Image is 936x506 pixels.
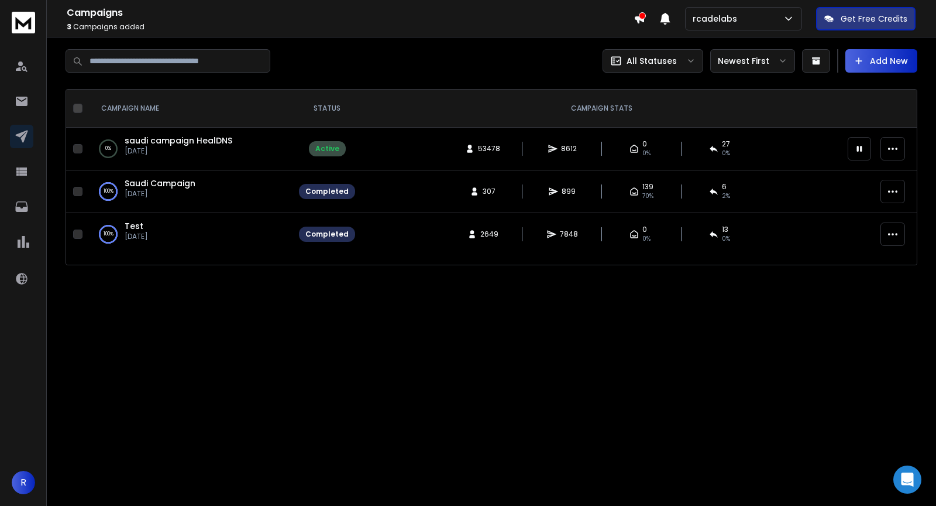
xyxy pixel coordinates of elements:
a: saudi campaign HealDNS [125,135,232,146]
button: Get Free Credits [816,7,916,30]
span: 13 [722,225,728,234]
div: Completed [305,230,349,239]
span: 0 % [722,149,730,158]
span: 70 % [642,192,653,201]
span: 0 [642,225,647,234]
p: [DATE] [125,189,195,199]
span: 0% [642,234,651,244]
button: Add New [845,49,917,73]
span: 0% [642,149,651,158]
th: CAMPAIGN NAME [87,90,292,128]
img: logo [12,12,35,33]
th: CAMPAIGN STATS [362,90,841,128]
span: 7848 [560,230,578,239]
span: 2649 [480,230,498,239]
p: Get Free Credits [841,13,907,25]
p: 100 % [104,228,113,240]
div: Active [315,144,339,153]
span: 6 [722,182,727,192]
th: STATUS [292,90,362,128]
div: Open Intercom Messenger [893,466,921,494]
span: 27 [722,139,730,149]
p: 100 % [104,186,113,197]
p: All Statuses [627,55,677,67]
span: 899 [562,187,576,196]
td: 100%Saudi Campaign[DATE] [87,170,292,213]
span: 3 [67,22,71,32]
span: 8612 [561,144,577,153]
a: Saudi Campaign [125,177,195,189]
td: 0%saudi campaign HealDNS[DATE] [87,128,292,170]
button: R [12,471,35,494]
p: Campaigns added [67,22,634,32]
span: 139 [642,182,653,192]
button: Newest First [710,49,795,73]
h1: Campaigns [67,6,634,20]
p: [DATE] [125,146,232,156]
span: 307 [483,187,495,196]
span: 0 % [722,234,730,244]
span: 53478 [478,144,500,153]
p: rcadelabs [693,13,742,25]
span: 2 % [722,192,730,201]
span: 0 [642,139,647,149]
div: Completed [305,187,349,196]
p: [DATE] [125,232,148,241]
td: 100%Test[DATE] [87,213,292,256]
a: Test [125,220,143,232]
p: 0 % [105,143,111,155]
